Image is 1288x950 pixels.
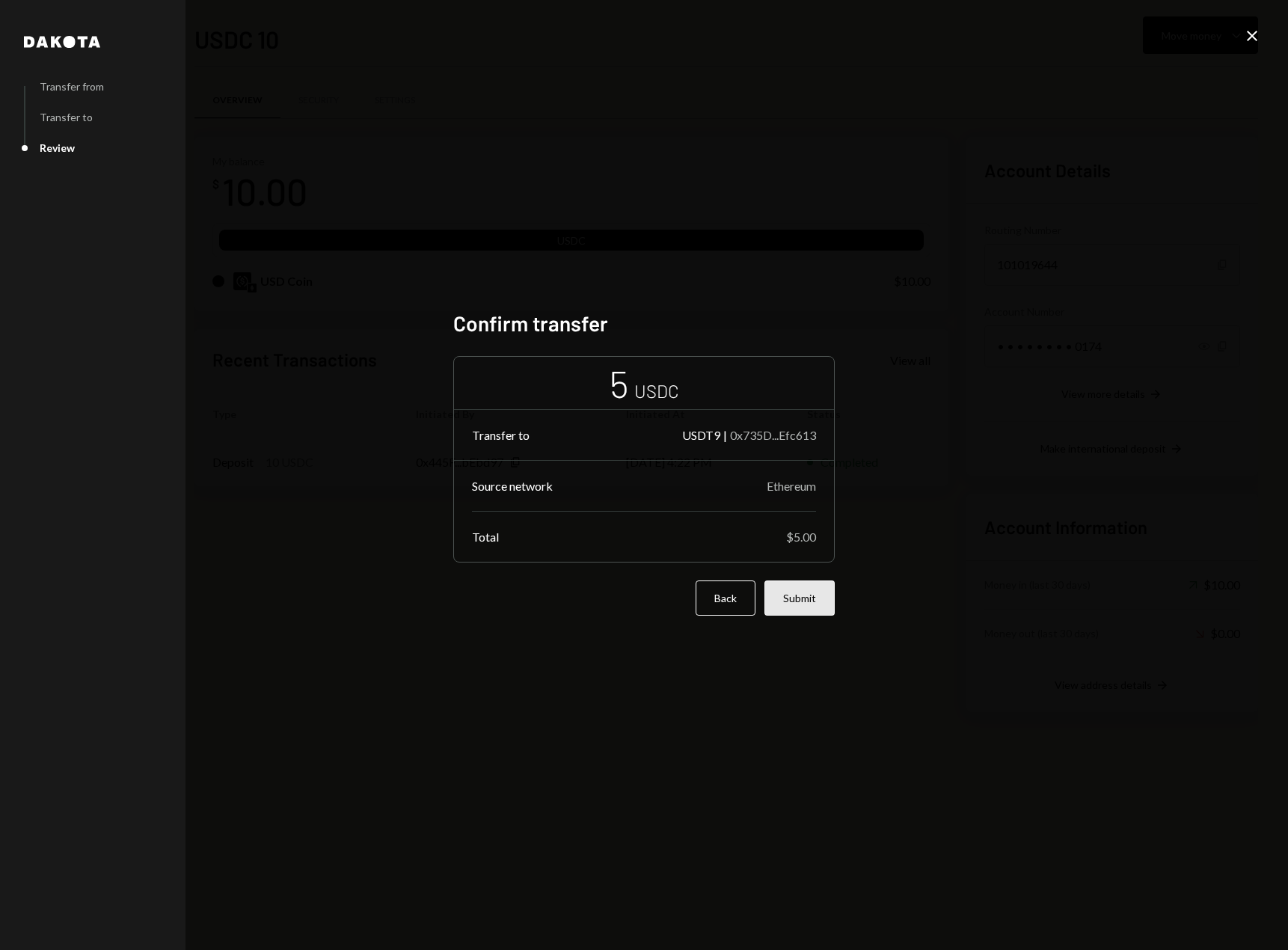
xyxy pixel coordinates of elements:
h2: Confirm transfer [453,309,835,338]
div: Transfer to [40,111,93,123]
div: 5 [610,360,628,407]
div: Review [40,141,75,154]
div: Transfer to [472,428,530,442]
div: | [723,428,727,442]
button: Submit [764,580,835,616]
div: USDT9 [682,428,720,442]
div: Total [472,530,499,544]
div: $5.00 [786,530,816,544]
div: Ethereum [767,479,816,493]
div: 0x735D...Efc613 [730,428,816,442]
div: Source network [472,479,553,493]
button: Back [696,580,755,616]
div: USDC [634,379,679,403]
div: Transfer from [40,80,104,93]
